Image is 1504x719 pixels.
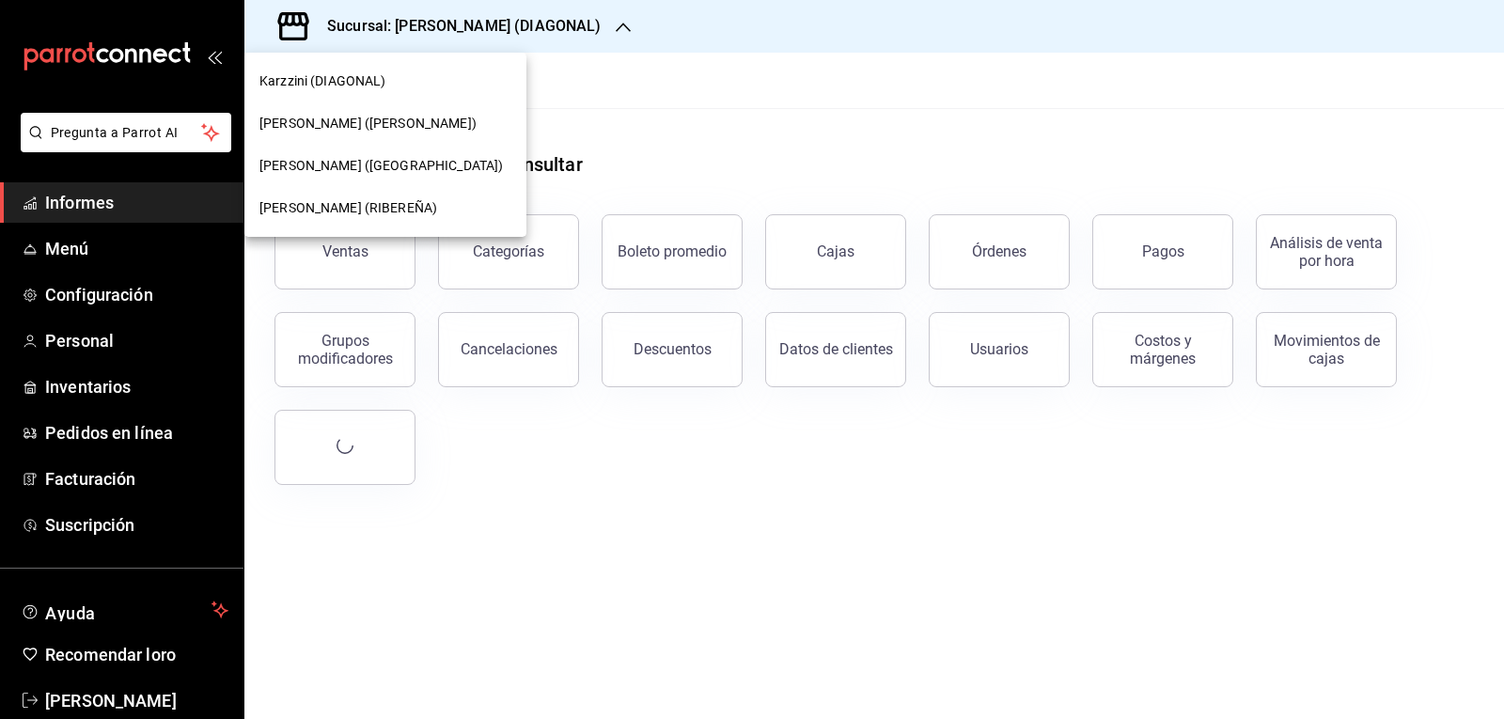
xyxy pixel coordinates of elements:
[244,187,526,229] div: [PERSON_NAME] (RIBEREÑA)
[244,145,526,187] div: [PERSON_NAME] ([GEOGRAPHIC_DATA])
[259,116,477,131] font: [PERSON_NAME] ([PERSON_NAME])
[259,200,437,215] font: [PERSON_NAME] (RIBEREÑA)
[244,60,526,102] div: Karzzini (DIAGONAL)
[259,73,386,88] font: Karzzini (DIAGONAL)
[259,158,503,173] font: [PERSON_NAME] ([GEOGRAPHIC_DATA])
[244,102,526,145] div: [PERSON_NAME] ([PERSON_NAME])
